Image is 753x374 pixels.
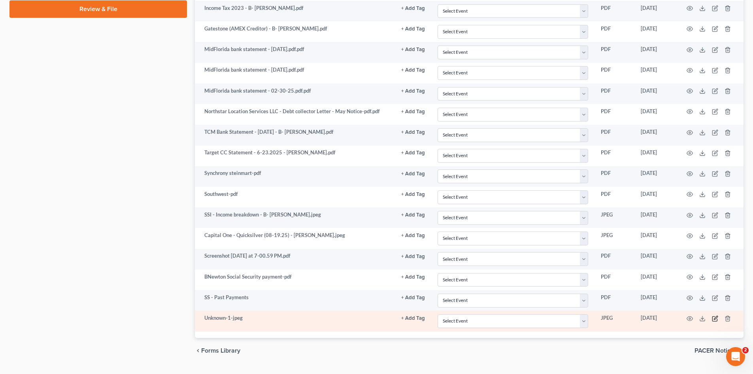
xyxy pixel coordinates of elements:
td: [DATE] [634,63,677,84]
td: Target CC Statement - 6-23.2025 - [PERSON_NAME].pdf [195,146,395,166]
td: PDF [594,125,634,145]
button: + Add Tag [401,275,425,280]
td: PDF [594,270,634,290]
td: PDF [594,166,634,187]
button: + Add Tag [401,295,425,300]
td: PDF [594,84,634,104]
td: [DATE] [634,166,677,187]
button: + Add Tag [401,233,425,238]
button: + Add Tag [401,316,425,321]
td: TCM Bank Statement - [DATE] - B- [PERSON_NAME].pdf [195,125,395,145]
a: + Add Tag [401,4,425,12]
td: [DATE] [634,270,677,290]
td: PDF [594,1,634,21]
button: + Add Tag [401,130,425,135]
button: + Add Tag [401,89,425,94]
button: + Add Tag [401,213,425,218]
span: 2 [742,347,749,353]
td: PDF [594,146,634,166]
td: MidFlorida bank statement - [DATE].pdf.pdf [195,63,395,84]
a: + Add Tag [401,46,425,53]
td: [DATE] [634,311,677,331]
i: chevron_left [195,347,201,354]
button: + Add Tag [401,47,425,52]
td: [DATE] [634,104,677,125]
a: + Add Tag [401,87,425,95]
a: + Add Tag [401,169,425,177]
td: Gatestone (AMEX Creditor) - B- [PERSON_NAME].pdf [195,21,395,42]
button: + Add Tag [401,109,425,114]
td: [DATE] [634,42,677,63]
button: + Add Tag [401,27,425,32]
td: [DATE] [634,249,677,270]
a: + Add Tag [401,66,425,74]
td: [DATE] [634,228,677,249]
td: Income Tax 2023 - B- [PERSON_NAME].pdf [195,1,395,21]
a: + Add Tag [401,273,425,281]
td: [DATE] [634,187,677,207]
a: + Add Tag [401,314,425,322]
td: MidFlorida bank statement - 02-30-25.pdf.pdf [195,84,395,104]
td: PDF [594,104,634,125]
td: PDF [594,21,634,42]
td: BNewton Social Security payment-pdf [195,270,395,290]
button: PACER Notices chevron_right [694,347,744,354]
button: + Add Tag [401,254,425,259]
button: chevron_left Forms Library [195,347,240,354]
a: + Add Tag [401,252,425,260]
td: PDF [594,42,634,63]
td: [DATE] [634,21,677,42]
td: PDF [594,187,634,207]
button: + Add Tag [401,171,425,177]
button: + Add Tag [401,192,425,197]
a: + Add Tag [401,108,425,115]
td: PDF [594,63,634,84]
td: [DATE] [634,1,677,21]
td: Southwest-pdf [195,187,395,207]
td: [DATE] [634,125,677,145]
a: Review & File [9,0,187,18]
td: [DATE] [634,207,677,228]
td: MidFlorida bank statement - [DATE].pdf.pdf [195,42,395,63]
td: [DATE] [634,84,677,104]
td: Screenshot [DATE] at 7-00.59 PM.pdf [195,249,395,270]
button: + Add Tag [401,150,425,156]
td: SS - Past Payments [195,290,395,311]
td: PDF [594,290,634,311]
a: + Add Tag [401,149,425,156]
td: [DATE] [634,146,677,166]
td: JPEG [594,311,634,331]
a: + Add Tag [401,294,425,301]
td: JPEG [594,228,634,249]
a: + Add Tag [401,211,425,218]
a: + Add Tag [401,190,425,198]
td: Unknown-1-jpeg [195,311,395,331]
button: + Add Tag [401,6,425,11]
span: PACER Notices [694,347,737,354]
td: [DATE] [634,290,677,311]
button: + Add Tag [401,68,425,73]
td: PDF [594,249,634,270]
a: + Add Tag [401,232,425,239]
td: SSI - Income breakdown - B- [PERSON_NAME].jpeg [195,207,395,228]
td: Capital One - Quicksilver (08-19.25) - [PERSON_NAME].jpeg [195,228,395,249]
td: JPEG [594,207,634,228]
a: + Add Tag [401,25,425,32]
a: + Add Tag [401,128,425,136]
td: Northstar Location Services LLC - Debt collector Letter - May Notice-pdf.pdf [195,104,395,125]
span: Forms Library [201,347,240,354]
iframe: Intercom live chat [726,347,745,366]
td: Synchrony steinmart-pdf [195,166,395,187]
